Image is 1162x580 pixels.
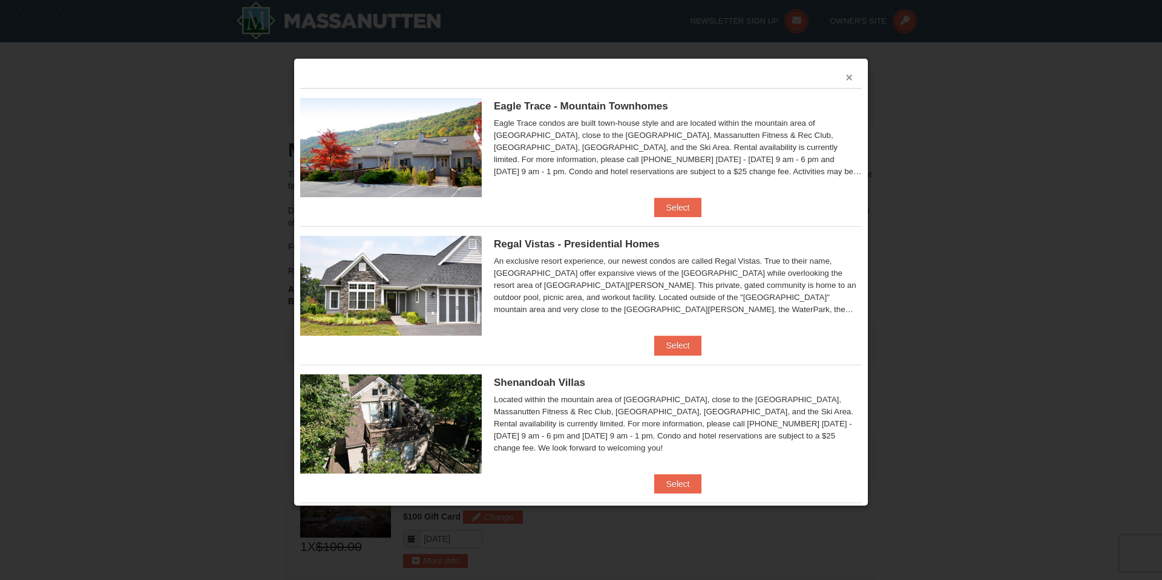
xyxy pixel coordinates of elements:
button: Select [654,198,702,217]
img: 19218983-1-9b289e55.jpg [300,98,482,197]
span: Shenandoah Villas [494,377,585,388]
button: Select [654,474,702,494]
button: × [845,71,853,83]
span: Regal Vistas - Presidential Homes [494,238,660,250]
img: 19219019-2-e70bf45f.jpg [300,374,482,474]
div: Located within the mountain area of [GEOGRAPHIC_DATA], close to the [GEOGRAPHIC_DATA], Massanutte... [494,394,862,454]
button: Select [654,336,702,355]
div: Eagle Trace condos are built town-house style and are located within the mountain area of [GEOGRA... [494,117,862,178]
span: Eagle Trace - Mountain Townhomes [494,100,668,112]
img: 19218991-1-902409a9.jpg [300,236,482,335]
div: An exclusive resort experience, our newest condos are called Regal Vistas. True to their name, [G... [494,255,862,316]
